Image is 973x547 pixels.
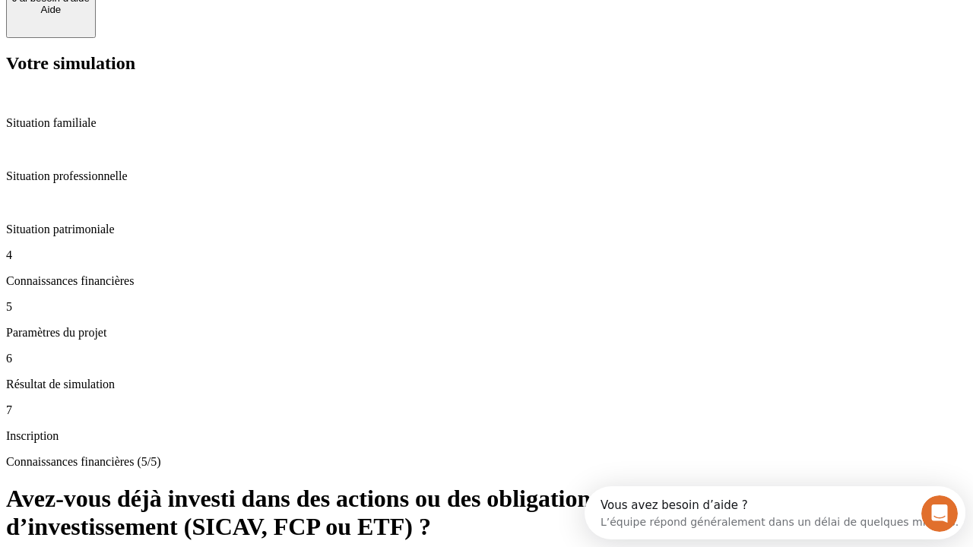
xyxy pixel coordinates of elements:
h1: Avez-vous déjà investi dans des actions ou des obligations, en direct ou via des fonds d’investis... [6,485,967,541]
p: Paramètres du projet [6,326,967,340]
p: Situation patrimoniale [6,223,967,236]
p: 5 [6,300,967,314]
p: Situation professionnelle [6,169,967,183]
p: 4 [6,248,967,262]
div: L’équipe répond généralement dans un délai de quelques minutes. [16,25,374,41]
p: Inscription [6,429,967,443]
p: 6 [6,352,967,365]
iframe: Intercom live chat [921,495,958,532]
div: Ouvrir le Messenger Intercom [6,6,419,48]
div: Aide [12,4,90,15]
p: 7 [6,403,967,417]
p: Situation familiale [6,116,967,130]
p: Résultat de simulation [6,378,967,391]
p: Connaissances financières (5/5) [6,455,967,469]
p: Connaissances financières [6,274,967,288]
iframe: Intercom live chat discovery launcher [585,486,965,539]
div: Vous avez besoin d’aide ? [16,13,374,25]
h2: Votre simulation [6,53,967,74]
